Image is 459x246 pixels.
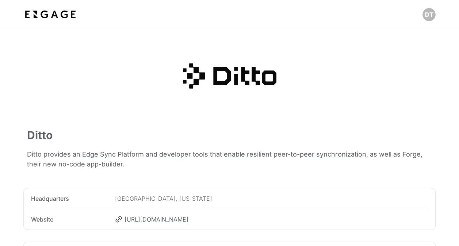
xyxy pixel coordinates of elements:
[31,194,109,203] p: Headquarters
[31,215,109,224] p: Website
[422,8,436,21] img: Profile picture of David Torres
[125,215,428,224] span: [URL][DOMAIN_NAME]
[23,8,77,21] img: bdf1fb74-1727-4ba0-a5bd-bc74ae9fc70b.jpeg
[115,194,428,203] p: [GEOGRAPHIC_DATA], [US_STATE]
[115,215,428,224] a: [URL][DOMAIN_NAME]
[27,148,432,173] p: Ditto provides an Edge Sync Platform and developer tools that enable resilient peer-to-peer synch...
[422,8,436,21] button: Open profile menu
[27,126,53,148] p: Ditto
